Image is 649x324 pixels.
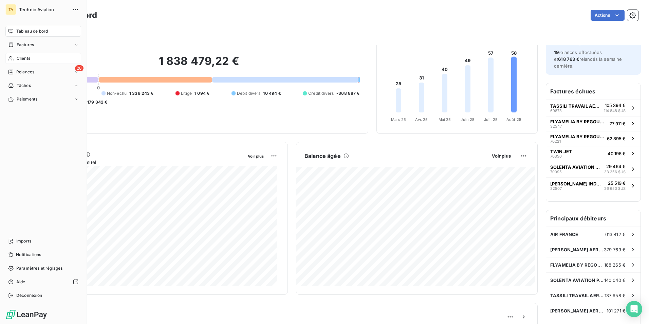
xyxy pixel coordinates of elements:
[17,55,30,61] span: Clients
[97,85,100,90] span: 0
[550,181,601,186] span: [PERSON_NAME] INDUSTRY SAS
[16,252,41,258] span: Notifications
[546,161,641,178] button: SOLENTA AVIATION PTY7009529 464 €33 356 $US
[391,117,406,122] tspan: Mars 25
[607,308,626,313] span: 101 271 €
[550,186,562,191] span: 32507
[263,90,281,96] span: 10 494 €
[336,90,360,96] span: -368 887 €
[5,67,81,77] a: 28Relances
[550,308,607,313] span: [PERSON_NAME] AEROSPACE SA
[550,139,561,143] span: 70221
[604,186,626,192] span: 26 650 $US
[5,236,81,247] a: Imports
[248,154,264,159] span: Voir plus
[550,277,604,283] span: SOLENTA AVIATION PTY
[16,292,42,299] span: Déconnexion
[16,28,48,34] span: Tableau de bord
[5,53,81,64] a: Clients
[38,54,360,75] h2: 1 838 479,22 €
[550,262,604,268] span: FLYAMELIA BY REGOURD AVIATION
[550,170,562,174] span: 70095
[604,277,626,283] span: 140 040 €
[181,90,192,96] span: Litige
[604,169,626,175] span: 33 356 $US
[38,159,243,166] span: Chiffre d'affaires mensuel
[415,117,428,122] tspan: Avr. 25
[17,83,31,89] span: Tâches
[546,177,641,194] button: [PERSON_NAME] INDUSTRY SAS3250725 519 €26 650 $US
[16,279,25,285] span: Aide
[626,301,642,317] div: Open Intercom Messenger
[550,164,601,170] span: SOLENTA AVIATION PTY
[17,96,37,102] span: Paiements
[16,265,62,271] span: Paramètres et réglages
[5,263,81,274] a: Paramètres et réglages
[237,90,261,96] span: Débit divers
[5,94,81,105] a: Paiements
[604,262,626,268] span: 188 265 €
[5,309,48,320] img: Logo LeanPay
[308,90,334,96] span: Crédit divers
[16,69,34,75] span: Relances
[5,276,81,287] a: Aide
[246,153,266,159] button: Voir plus
[438,117,451,122] tspan: Mai 25
[304,152,341,160] h6: Balance âgée
[608,180,626,186] span: 25 519 €
[194,90,209,96] span: 1 094 €
[85,99,108,105] span: -179 342 €
[75,65,84,71] span: 28
[5,80,81,91] a: Tâches
[484,117,498,122] tspan: Juil. 25
[550,247,604,252] span: [PERSON_NAME] AEROSPACE SA
[605,293,626,298] span: 137 958 €
[546,146,641,161] button: TWIN JET7035040 196 €
[604,247,626,252] span: 379 769 €
[129,90,154,96] span: 1 339 243 €
[550,154,562,158] span: 70350
[492,153,511,159] span: Voir plus
[490,153,513,159] button: Voir plus
[550,232,578,237] span: AIR FRANCE
[5,26,81,37] a: Tableau de bord
[605,232,626,237] span: 613 412 €
[606,164,626,169] span: 29 464 €
[461,117,475,122] tspan: Juin 25
[17,42,34,48] span: Factures
[550,149,572,154] span: TWIN JET
[5,39,81,50] a: Factures
[5,4,16,15] div: TA
[19,7,68,12] span: Technic Aviation
[550,293,605,298] span: TASSILI TRAVAIL AERIEN
[16,238,31,244] span: Imports
[107,90,127,96] span: Non-échu
[608,151,626,156] span: 40 196 €
[546,210,641,227] h6: Principaux débiteurs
